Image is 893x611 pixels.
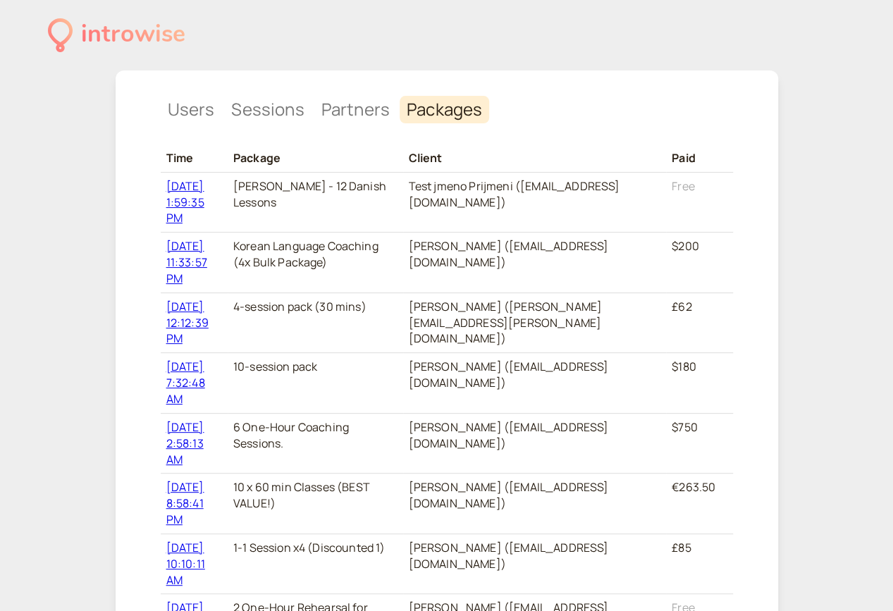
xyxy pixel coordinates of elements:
[48,16,185,54] a: introwise
[400,96,489,123] a: Packages
[166,359,205,407] a: [DATE] 7:32:48 AM
[314,96,397,123] a: Partners
[403,474,667,534] td: [PERSON_NAME] ([EMAIL_ADDRESS][DOMAIN_NAME])
[166,238,207,286] a: [DATE] 11:33:57 PM
[666,533,732,594] td: £85
[81,16,185,54] div: introwise
[166,479,204,527] a: [DATE] 8:58:41 PM
[161,96,222,123] a: Users
[166,540,205,588] a: [DATE] 10:10:11 AM
[666,353,732,414] td: $180
[228,172,403,233] td: [PERSON_NAME] - 12 Danish Lessons
[166,419,204,467] a: [DATE] 2:58:13 AM
[161,144,228,172] th: Time
[403,292,667,353] td: [PERSON_NAME] ([PERSON_NAME][EMAIL_ADDRESS][PERSON_NAME][DOMAIN_NAME])
[228,413,403,474] td: 6 One-Hour Coaching Sessions.
[228,474,403,534] td: 10 x 60 min Classes (BEST VALUE!)
[666,233,732,293] td: $200
[166,299,209,347] a: [DATE] 12:12:39 PM
[666,474,732,534] td: €263.50
[666,292,732,353] td: £62
[228,353,403,414] td: 10-session pack
[666,144,732,172] th: Paid
[403,413,667,474] td: [PERSON_NAME] ([EMAIL_ADDRESS][DOMAIN_NAME])
[228,533,403,594] td: 1-1 Session x4 (Discounted 1)
[403,233,667,293] td: [PERSON_NAME] ([EMAIL_ADDRESS][DOMAIN_NAME])
[166,178,204,226] a: [DATE] 1:59:35 PM
[403,144,667,172] th: Client
[224,96,311,123] a: Sessions
[666,413,732,474] td: $750
[403,353,667,414] td: [PERSON_NAME] ([EMAIL_ADDRESS][DOMAIN_NAME])
[228,292,403,353] td: 4-session pack (30 mins)
[672,178,695,194] span: Free
[228,233,403,293] td: Korean Language Coaching (4x Bulk Package)
[403,533,667,594] td: [PERSON_NAME] ([EMAIL_ADDRESS][DOMAIN_NAME])
[228,144,403,172] th: Package
[403,172,667,233] td: Test jmeno Prijmeni ([EMAIL_ADDRESS][DOMAIN_NAME])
